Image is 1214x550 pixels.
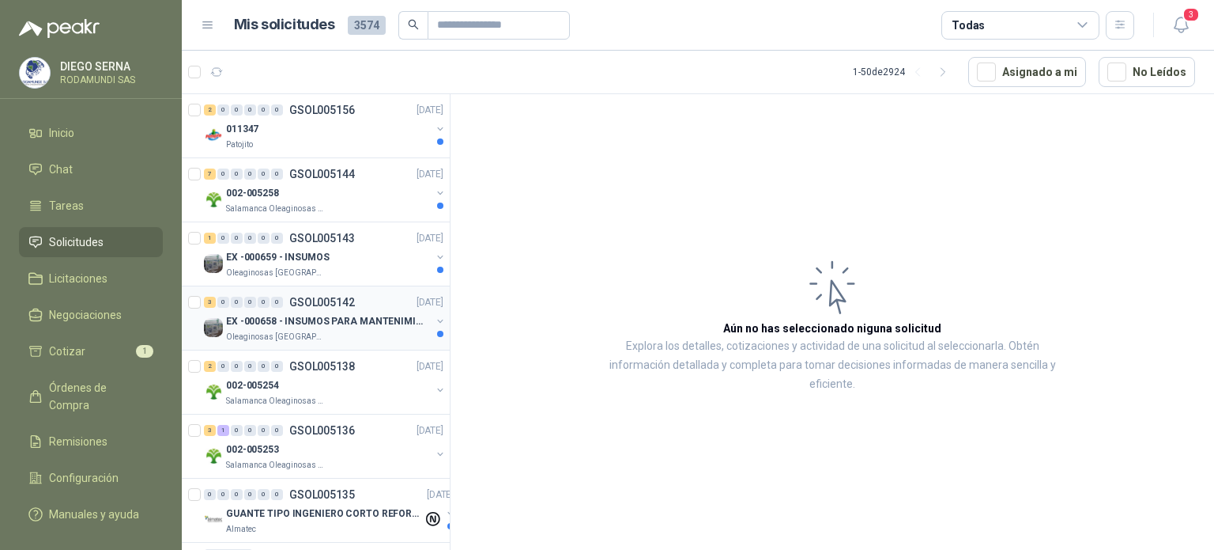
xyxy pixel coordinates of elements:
span: Negociaciones [49,306,122,324]
p: Salamanca Oleaginosas SAS [226,459,326,472]
div: 1 - 50 de 2924 [853,59,956,85]
p: GSOL005143 [289,233,355,244]
div: 0 [217,169,229,180]
div: 1 [217,425,229,436]
img: Company Logo [204,254,223,273]
div: 0 [271,233,283,244]
a: Configuración [19,463,163,493]
div: 0 [271,489,283,500]
img: Company Logo [20,58,50,88]
a: 7 0 0 0 0 0 GSOL005144[DATE] Company Logo002-005258Salamanca Oleaginosas SAS [204,165,447,215]
a: Chat [19,154,163,184]
div: 0 [244,104,256,116]
div: 0 [258,104,270,116]
div: 0 [258,425,270,436]
h3: Aún no has seleccionado niguna solicitud [723,320,941,337]
p: GSOL005142 [289,297,355,308]
a: 2 0 0 0 0 0 GSOL005156[DATE] Company Logo011347Patojito [204,101,447,151]
div: 0 [231,361,243,372]
img: Logo peakr [19,19,100,38]
p: GSOL005156 [289,104,355,116]
img: Company Logo [204,510,223,529]
div: 0 [258,361,270,372]
div: 0 [258,297,270,308]
a: Solicitudes [19,227,163,257]
a: Manuales y ayuda [19,499,163,529]
div: 0 [217,489,229,500]
a: 3 1 0 0 0 0 GSOL005136[DATE] Company Logo002-005253Salamanca Oleaginosas SAS [204,421,447,472]
p: 002-005254 [226,378,279,393]
a: 0 0 0 0 0 0 GSOL005135[DATE] Company LogoGUANTE TIPO INGENIERO CORTO REFORZADOAlmatec [204,485,457,536]
a: Órdenes de Compra [19,373,163,420]
p: EX -000658 - INSUMOS PARA MANTENIMIENTO MECANICO [226,314,423,329]
div: 0 [204,489,216,500]
h1: Mis solicitudes [234,13,335,36]
a: Inicio [19,118,163,148]
a: 3 0 0 0 0 0 GSOL005142[DATE] Company LogoEX -000658 - INSUMOS PARA MANTENIMIENTO MECANICOOleagino... [204,293,447,343]
a: Licitaciones [19,264,163,294]
div: 0 [271,361,283,372]
p: [DATE] [417,295,443,310]
div: 0 [231,104,243,116]
div: 3 [204,425,216,436]
span: Licitaciones [49,270,107,287]
img: Company Logo [204,190,223,209]
button: 3 [1167,11,1195,40]
div: 7 [204,169,216,180]
img: Company Logo [204,382,223,401]
div: 1 [204,233,216,244]
div: Todas [952,17,985,34]
p: GSOL005135 [289,489,355,500]
a: Remisiones [19,427,163,457]
p: EX -000659 - INSUMOS [226,250,330,265]
a: 2 0 0 0 0 0 GSOL005138[DATE] Company Logo002-005254Salamanca Oleaginosas SAS [204,357,447,408]
p: [DATE] [417,359,443,374]
p: [DATE] [417,423,443,438]
p: Salamanca Oleaginosas SAS [226,395,326,408]
span: 3574 [348,16,386,35]
a: 1 0 0 0 0 0 GSOL005143[DATE] Company LogoEX -000659 - INSUMOSOleaginosas [GEOGRAPHIC_DATA][PERSON... [204,229,447,279]
p: 002-005258 [226,186,279,201]
div: 2 [204,104,216,116]
p: [DATE] [417,103,443,118]
div: 0 [231,297,243,308]
img: Company Logo [204,126,223,145]
div: 0 [217,297,229,308]
p: Oleaginosas [GEOGRAPHIC_DATA][PERSON_NAME] [226,267,326,279]
span: Configuración [49,469,119,487]
div: 0 [271,104,283,116]
span: search [408,19,419,30]
p: Patojito [226,138,253,151]
p: DIEGO SERNA [60,61,159,72]
span: Inicio [49,124,74,142]
p: 002-005253 [226,442,279,457]
span: 3 [1182,7,1200,22]
div: 0 [258,489,270,500]
p: Explora los detalles, cotizaciones y actividad de una solicitud al seleccionarla. Obtén informaci... [609,337,1056,394]
div: 0 [244,361,256,372]
p: [DATE] [417,167,443,182]
div: 0 [231,169,243,180]
img: Company Logo [204,318,223,337]
p: GSOL005144 [289,169,355,180]
div: 0 [217,233,229,244]
span: Órdenes de Compra [49,379,148,414]
div: 0 [231,425,243,436]
div: 3 [204,297,216,308]
div: 0 [258,233,270,244]
p: Oleaginosas [GEOGRAPHIC_DATA][PERSON_NAME] [226,331,326,343]
span: Solicitudes [49,233,104,251]
div: 0 [244,233,256,244]
div: 0 [244,425,256,436]
img: Company Logo [204,446,223,465]
div: 0 [271,425,283,436]
div: 0 [217,361,229,372]
span: Cotizar [49,343,85,360]
div: 0 [244,489,256,500]
a: Tareas [19,191,163,221]
div: 0 [244,169,256,180]
div: 0 [258,169,270,180]
div: 0 [217,104,229,116]
p: GSOL005138 [289,361,355,372]
div: 0 [231,233,243,244]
